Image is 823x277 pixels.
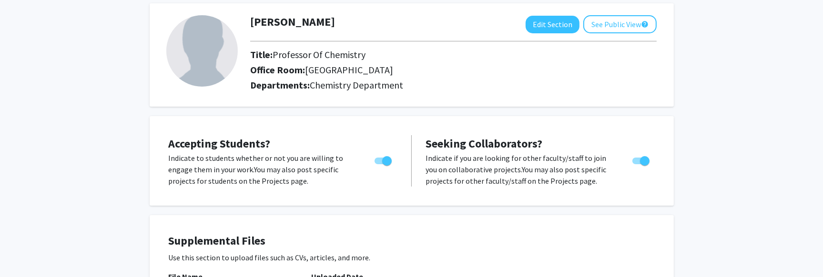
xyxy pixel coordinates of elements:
[641,19,649,30] mat-icon: help
[310,79,403,91] span: Chemistry Department
[526,16,579,33] button: Edit Section
[169,252,655,263] p: Use this section to upload files such as CVs, articles, and more.
[250,49,523,60] h2: Title:
[426,152,614,187] p: Indicate if you are looking for other faculty/staff to join you on collaborative projects. You ma...
[305,64,393,76] span: [GEOGRAPHIC_DATA]
[169,136,271,151] span: Accepting Students?
[273,49,366,60] span: Professor Of Chemistry
[243,79,664,91] h2: Departments:
[583,15,657,33] button: See Public View
[426,136,543,151] span: Seeking Collaborators?
[169,152,356,187] p: Indicate to students whether or not you are willing to engage them in your work. You may also pos...
[169,234,655,248] h4: Supplemental Files
[250,64,523,76] h2: Office Room:
[629,152,655,167] div: Toggle
[166,15,238,87] img: Profile Picture
[7,234,41,270] iframe: Chat
[250,15,335,29] h1: [PERSON_NAME]
[371,152,397,167] div: Toggle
